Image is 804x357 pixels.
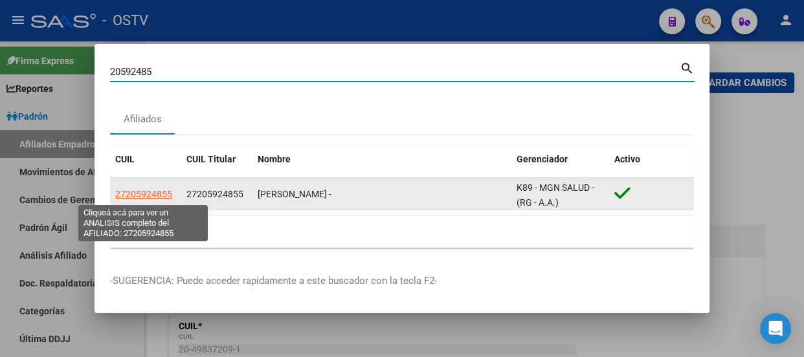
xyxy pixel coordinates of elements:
span: Gerenciador [517,154,568,164]
div: Open Intercom Messenger [760,313,791,344]
span: 27205924855 [115,189,172,199]
mat-icon: search [680,59,695,75]
div: 1 total [110,215,694,248]
span: 27205924855 [186,189,243,199]
datatable-header-cell: Nombre [252,146,511,173]
datatable-header-cell: CUIL Titular [181,146,252,173]
span: CUIL Titular [186,154,236,164]
span: CUIL [115,154,135,164]
datatable-header-cell: CUIL [110,146,181,173]
div: [PERSON_NAME] - [258,187,506,202]
datatable-header-cell: Gerenciador [511,146,609,173]
p: -SUGERENCIA: Puede acceder rapidamente a este buscador con la tecla F2- [110,274,694,288]
datatable-header-cell: Activo [609,146,694,173]
span: Nombre [258,154,291,164]
div: Afiliados [124,112,162,127]
span: Activo [614,154,640,164]
span: K89 - MGN SALUD - (RG - A.A.) [517,182,594,208]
